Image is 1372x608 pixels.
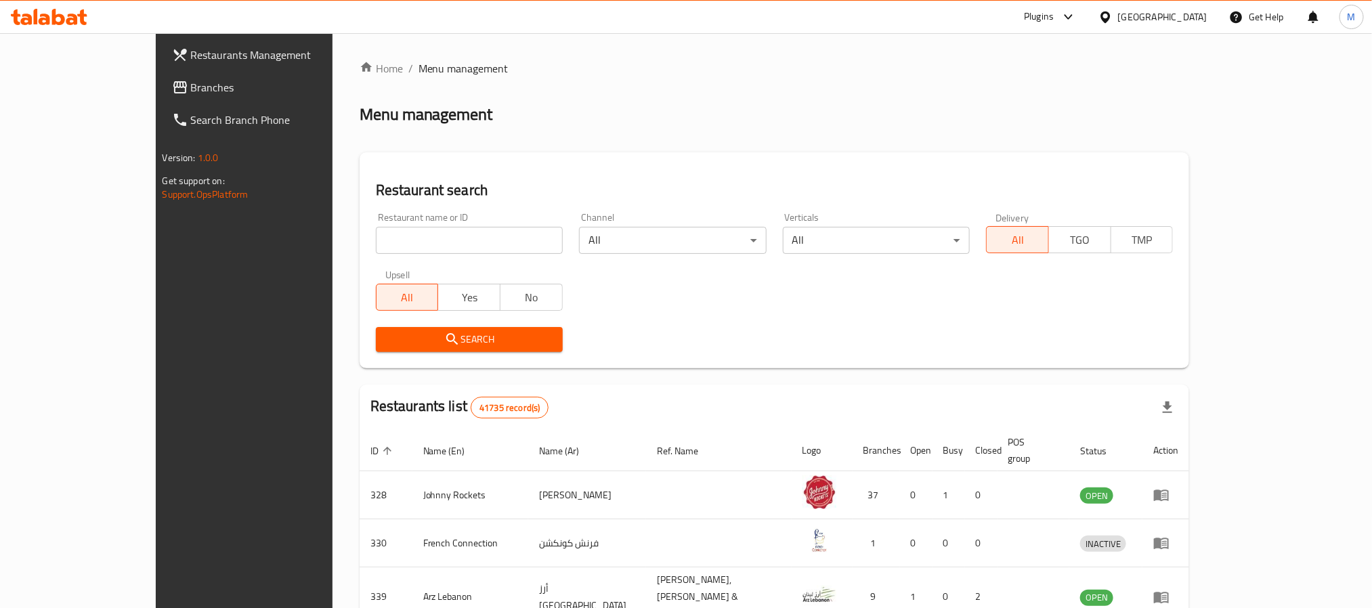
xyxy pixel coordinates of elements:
[198,149,219,167] span: 1.0.0
[932,430,965,471] th: Busy
[471,397,549,418] div: Total records count
[471,401,548,414] span: 41735 record(s)
[1151,391,1184,424] div: Export file
[161,39,385,71] a: Restaurants Management
[370,396,549,418] h2: Restaurants list
[387,331,552,348] span: Search
[437,284,500,311] button: Yes
[1080,443,1124,459] span: Status
[1153,535,1178,551] div: Menu
[783,227,970,254] div: All
[360,471,412,519] td: 328
[191,47,374,63] span: Restaurants Management
[1348,9,1356,24] span: M
[376,284,439,311] button: All
[412,519,529,567] td: French Connection
[853,471,900,519] td: 37
[900,430,932,471] th: Open
[1153,589,1178,605] div: Menu
[528,471,646,519] td: [PERSON_NAME]
[965,519,998,567] td: 0
[995,213,1029,222] label: Delivery
[965,471,998,519] td: 0
[792,430,853,471] th: Logo
[802,475,836,509] img: Johnny Rockets
[423,443,483,459] span: Name (En)
[419,60,509,77] span: Menu management
[992,230,1044,250] span: All
[370,443,396,459] span: ID
[932,471,965,519] td: 1
[360,104,493,125] h2: Menu management
[900,519,932,567] td: 0
[360,519,412,567] td: 330
[360,60,1190,77] nav: breadcrumb
[412,471,529,519] td: Johnny Rockets
[191,79,374,95] span: Branches
[900,471,932,519] td: 0
[1111,226,1174,253] button: TMP
[1054,230,1106,250] span: TGO
[408,60,413,77] li: /
[382,288,433,307] span: All
[1080,488,1113,504] span: OPEN
[528,519,646,567] td: فرنش كونكشن
[1153,487,1178,503] div: Menu
[385,270,410,280] label: Upsell
[506,288,557,307] span: No
[802,523,836,557] img: French Connection
[376,327,563,352] button: Search
[376,180,1174,200] h2: Restaurant search
[1118,9,1207,24] div: [GEOGRAPHIC_DATA]
[500,284,563,311] button: No
[1024,9,1054,25] div: Plugins
[1080,590,1113,605] span: OPEN
[853,519,900,567] td: 1
[191,112,374,128] span: Search Branch Phone
[163,149,196,167] span: Version:
[376,227,563,254] input: Search for restaurant name or ID..
[853,430,900,471] th: Branches
[1048,226,1111,253] button: TGO
[539,443,597,459] span: Name (Ar)
[965,430,998,471] th: Closed
[161,104,385,136] a: Search Branch Phone
[163,172,225,190] span: Get support on:
[161,71,385,104] a: Branches
[1008,434,1054,466] span: POS group
[932,519,965,567] td: 0
[986,226,1049,253] button: All
[1117,230,1168,250] span: TMP
[1142,430,1189,471] th: Action
[444,288,495,307] span: Yes
[657,443,716,459] span: Ref. Name
[163,186,249,203] a: Support.OpsPlatform
[579,227,766,254] div: All
[1080,590,1113,606] div: OPEN
[1080,536,1126,552] span: INACTIVE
